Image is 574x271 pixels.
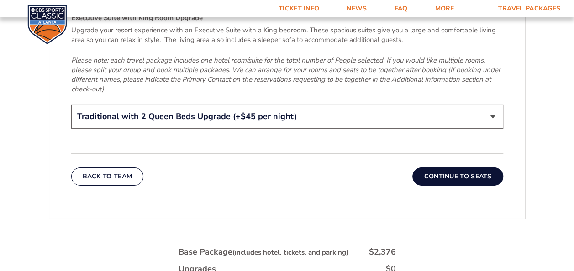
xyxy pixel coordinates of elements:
[27,5,67,44] img: CBS Sports Classic
[369,246,396,258] div: $2,376
[71,167,144,186] button: Back To Team
[179,246,348,258] div: Base Package
[71,13,503,23] h4: Executive Suite with King Room Upgrade
[71,56,500,94] em: Please note: each travel package includes one hotel room/suite for the total number of People sel...
[232,248,348,257] small: (includes hotel, tickets, and parking)
[71,26,503,45] p: Upgrade your resort experience with an Executive Suite with a King bedroom. These spacious suites...
[412,167,503,186] button: Continue To Seats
